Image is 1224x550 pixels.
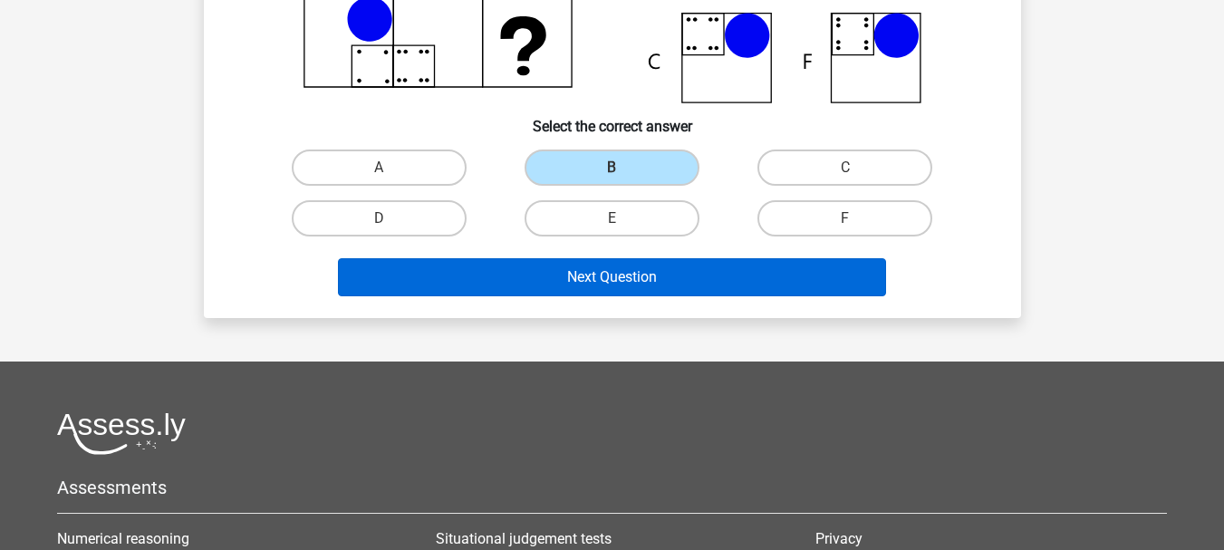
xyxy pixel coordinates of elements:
button: Next Question [338,258,886,296]
label: F [757,200,932,236]
a: Privacy [815,530,863,547]
label: B [525,150,699,186]
label: D [292,200,467,236]
label: A [292,150,467,186]
h5: Assessments [57,477,1167,498]
a: Situational judgement tests [436,530,612,547]
h6: Select the correct answer [233,103,992,135]
img: Assessly logo [57,412,186,455]
a: Numerical reasoning [57,530,189,547]
label: C [757,150,932,186]
label: E [525,200,699,236]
